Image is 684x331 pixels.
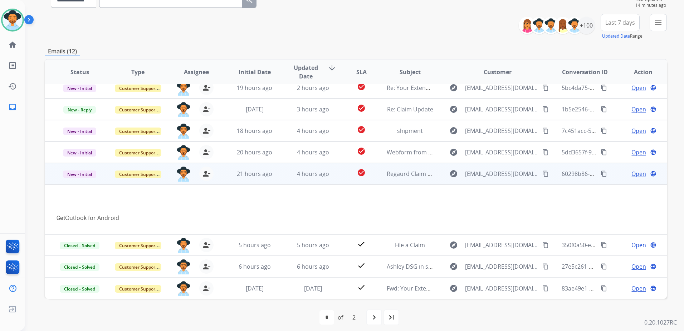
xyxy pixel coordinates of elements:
[449,83,458,92] mat-icon: explore
[239,241,271,249] span: 5 hours ago
[650,285,656,292] mat-icon: language
[297,170,329,178] span: 4 hours ago
[290,63,322,81] span: Updated Date
[650,149,656,155] mat-icon: language
[631,105,646,114] span: Open
[387,84,493,92] span: Re: Your Extend claim is being reviewed
[465,241,538,249] span: [EMAIL_ADDRESS][DOMAIN_NAME]
[8,61,17,70] mat-icon: list_alt
[542,242,549,248] mat-icon: content_copy
[297,241,329,249] span: 5 hours ago
[237,127,272,135] span: 18 hours ago
[45,47,80,56] p: Emails (12)
[8,40,17,49] mat-icon: home
[237,148,272,156] span: 20 hours ago
[449,105,458,114] mat-icon: explore
[370,313,378,322] mat-icon: navigate_next
[70,68,89,76] span: Status
[465,169,538,178] span: [EMAIL_ADDRESS][DOMAIN_NAME]
[328,63,336,72] mat-icon: arrow_downward
[631,241,646,249] span: Open
[202,126,211,135] mat-icon: person_remove
[484,68,512,76] span: Customer
[601,149,607,155] mat-icon: content_copy
[562,105,671,113] span: 1b5e2546-69a7-4dc1-badc-b559912f13a4
[115,171,161,178] span: Customer Support
[60,242,99,249] span: Closed – Solved
[449,126,458,135] mat-icon: explore
[357,104,366,112] mat-icon: check_circle
[297,148,329,156] span: 4 hours ago
[357,240,366,248] mat-icon: check
[449,284,458,293] mat-icon: explore
[304,284,322,292] span: [DATE]
[176,238,191,253] img: agent-avatar
[631,284,646,293] span: Open
[449,148,458,157] mat-icon: explore
[63,128,96,135] span: New - Initial
[601,106,607,112] mat-icon: content_copy
[635,3,667,8] span: 14 minutes ago
[449,262,458,271] mat-icon: explore
[357,147,366,155] mat-icon: check_circle
[650,85,656,91] mat-icon: language
[115,242,161,249] span: Customer Support
[239,68,271,76] span: Initial Date
[465,262,538,271] span: [EMAIL_ADDRESS][DOMAIN_NAME]
[387,313,396,322] mat-icon: last_page
[631,126,646,135] span: Open
[654,18,663,27] mat-icon: menu
[631,148,646,157] span: Open
[202,241,211,249] mat-icon: person_remove
[601,128,607,134] mat-icon: content_copy
[246,284,264,292] span: [DATE]
[395,241,425,249] span: File a Claim
[601,14,640,31] button: Last 7 days
[57,215,119,221] span: Get
[601,263,607,270] mat-icon: content_copy
[176,259,191,274] img: agent-avatar
[115,263,161,271] span: Customer Support
[115,85,161,92] span: Customer Support
[542,106,549,112] mat-icon: content_copy
[239,263,271,270] span: 6 hours ago
[601,171,607,177] mat-icon: content_copy
[63,171,96,178] span: New - Initial
[202,284,211,293] mat-icon: person_remove
[601,242,607,248] mat-icon: content_copy
[3,10,23,30] img: avatar
[115,285,161,293] span: Customer Support
[297,105,329,113] span: 3 hours ago
[176,81,191,96] img: agent-avatar
[650,106,656,112] mat-icon: language
[176,124,191,139] img: agent-avatar
[601,85,607,91] mat-icon: content_copy
[562,263,667,270] span: 27e5c261-71ad-416b-bff5-cd7df7c61f17
[202,83,211,92] mat-icon: person_remove
[562,68,608,76] span: Conversation ID
[562,284,668,292] span: 83ae49e1-9fcf-4f9d-a394-66dfb9578bbd
[644,318,677,327] p: 0.20.1027RC
[357,261,366,270] mat-icon: check
[631,262,646,271] span: Open
[356,68,367,76] span: SLA
[8,82,17,91] mat-icon: history
[650,242,656,248] mat-icon: language
[562,127,669,135] span: 7c451acc-596e-41e7-a565-e9cd9f8e4788
[601,285,607,292] mat-icon: content_copy
[465,284,538,293] span: [EMAIL_ADDRESS][DOMAIN_NAME]
[60,285,99,293] span: Closed – Solved
[602,33,630,39] button: Updated Date
[115,128,161,135] span: Customer Support
[605,21,635,24] span: Last 7 days
[297,263,329,270] span: 6 hours ago
[650,263,656,270] mat-icon: language
[246,105,264,113] span: [DATE]
[542,263,549,270] mat-icon: content_copy
[202,169,211,178] mat-icon: person_remove
[542,128,549,134] mat-icon: content_copy
[357,168,366,177] mat-icon: check_circle
[184,68,209,76] span: Assignee
[449,241,458,249] mat-icon: explore
[650,171,656,177] mat-icon: language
